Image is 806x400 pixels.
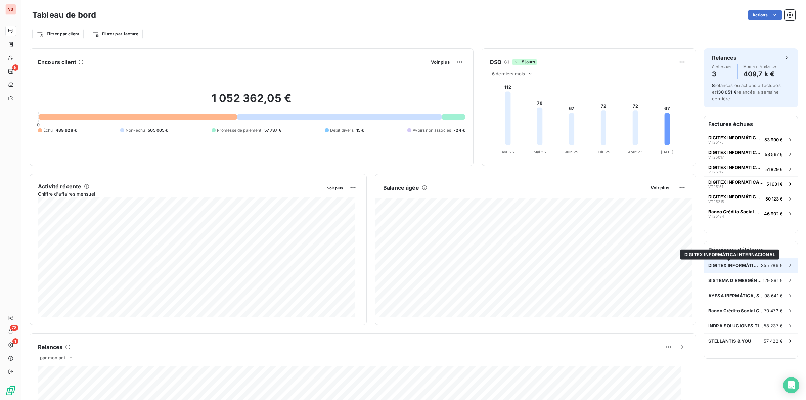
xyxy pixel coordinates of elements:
[708,170,723,174] span: VT25115
[712,83,715,88] span: 8
[325,185,345,191] button: Voir plus
[5,385,16,396] img: Logo LeanPay
[512,59,537,65] span: -5 jours
[327,186,343,190] span: Voir plus
[748,10,782,20] button: Actions
[712,83,781,101] span: relances ou actions effectuées et relancés la semaine dernière.
[383,184,419,192] h6: Balance âgée
[704,162,798,176] button: DIGITEX INFORMÁTICA INTERNACIONALVT2511551 829 €
[708,135,762,140] span: DIGITEX INFORMÁTICA INTERNACIONAL
[708,140,724,144] span: VT25175
[708,185,723,189] span: VT25151
[764,137,783,142] span: 53 990 €
[597,150,610,154] tspan: Juil. 25
[565,150,579,154] tspan: Juin 25
[217,127,262,133] span: Promesse de paiement
[502,150,514,154] tspan: Avr. 25
[708,323,764,328] span: INDRA SOLUCIONES TI S.L.U
[708,150,762,155] span: DIGITEX INFORMÁTICA INTERNACIONAL
[43,127,53,133] span: Échu
[648,185,671,191] button: Voir plus
[766,181,783,187] span: 51 631 €
[708,263,761,268] span: DIGITEX INFORMÁTICA INTERNACIONAL
[12,64,18,71] span: 5
[763,278,783,283] span: 129 891 €
[712,54,736,62] h6: Relances
[712,64,732,69] span: À effectuer
[708,278,763,283] span: SISTEMA D´EMERGÈNCIES MÈDIQUES
[40,355,65,360] span: par montant
[651,185,669,190] span: Voir plus
[765,167,783,172] span: 51 829 €
[38,92,465,112] h2: 1 052 362,05 €
[704,176,798,191] button: DIGITEX INFORMÁTICA INTERNACIONALVT2515151 631 €
[148,127,168,133] span: 505 005 €
[38,58,76,66] h6: Encours client
[764,211,783,216] span: 46 902 €
[708,338,751,344] span: STELLANTIS & YOU
[704,116,798,132] h6: Factures échues
[534,150,546,154] tspan: Mai 25
[32,9,96,21] h3: Tableau de bord
[783,377,799,393] div: Open Intercom Messenger
[708,214,724,218] span: VT25184
[12,338,18,344] span: 1
[684,252,775,257] span: DIGITEX INFORMÁTICA INTERNACIONAL
[356,127,364,133] span: 15 €
[661,150,674,154] tspan: [DATE]
[38,343,62,351] h6: Relances
[628,150,643,154] tspan: Août 25
[492,71,525,76] span: 6 derniers mois
[708,155,724,159] span: VT25017
[330,127,354,133] span: Débit divers
[704,132,798,147] button: DIGITEX INFORMÁTICA INTERNACIONALVT2517553 990 €
[431,59,450,65] span: Voir plus
[716,89,736,95] span: 138 051 €
[264,127,281,133] span: 57 737 €
[764,323,783,328] span: 58 237 €
[765,152,783,157] span: 53 567 €
[761,263,783,268] span: 355 786 €
[704,147,798,162] button: DIGITEX INFORMÁTICA INTERNACIONALVT2501753 567 €
[708,179,764,185] span: DIGITEX INFORMÁTICA INTERNACIONAL
[413,127,451,133] span: Avoirs non associés
[37,122,40,127] span: 0
[764,293,783,298] span: 98 641 €
[32,29,84,39] button: Filtrer par client
[765,196,783,202] span: 50 123 €
[764,308,783,313] span: 70 473 €
[56,127,77,133] span: 489 628 €
[708,209,761,214] span: Banco Crédito Social Cooperat, S.A
[704,191,798,206] button: DIGITEX INFORMÁTICA INTERNACIONALVT2521550 123 €
[10,325,18,331] span: 78
[88,29,143,39] button: Filtrer par facture
[743,64,777,69] span: Montant à relancer
[708,293,764,298] span: AYESA IBERMÁTICA, S.A.U
[5,4,16,15] div: VS
[708,194,763,199] span: DIGITEX INFORMÁTICA INTERNACIONAL
[429,59,452,65] button: Voir plus
[708,165,763,170] span: DIGITEX INFORMÁTICA INTERNACIONAL
[490,58,501,66] h6: DSO
[454,127,465,133] span: -24 €
[743,69,777,79] h4: 409,7 k €
[764,338,783,344] span: 57 422 €
[704,206,798,221] button: Banco Crédito Social Cooperat, S.AVT2518446 902 €
[712,69,732,79] h4: 3
[708,308,764,313] span: Banco Crédito Social Cooperat, S.A
[704,241,798,258] h6: Principaux débiteurs
[708,199,724,204] span: VT25215
[38,190,322,197] span: Chiffre d'affaires mensuel
[126,127,145,133] span: Non-échu
[38,182,81,190] h6: Activité récente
